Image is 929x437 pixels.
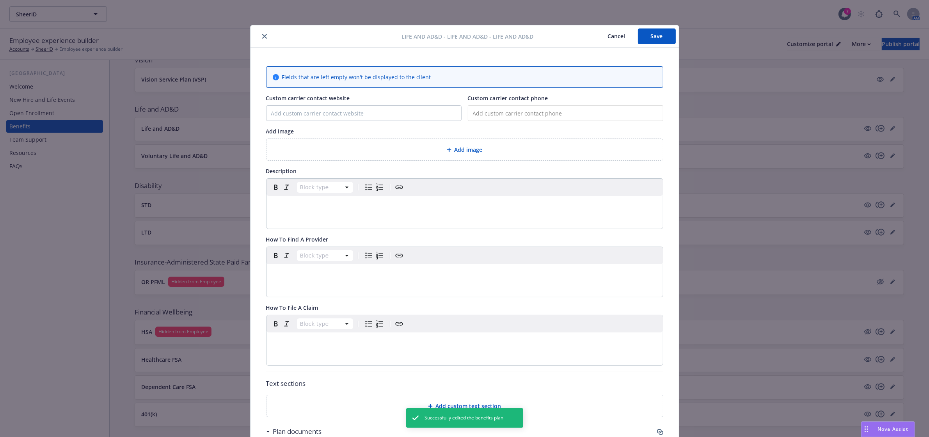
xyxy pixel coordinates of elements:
[266,167,297,175] span: Description
[266,332,663,351] div: editable markdown
[468,94,548,102] span: Custom carrier contact phone
[270,182,281,193] button: Bold
[374,250,385,261] button: Numbered list
[270,250,281,261] button: Bold
[266,264,663,283] div: editable markdown
[266,378,663,389] p: Text sections
[861,421,915,437] button: Nova Assist
[266,94,350,102] span: Custom carrier contact website
[281,318,292,329] button: Italic
[394,250,405,261] button: Create link
[273,426,322,437] h3: Plan documents
[436,402,501,410] span: Add custom text section
[266,139,663,161] div: Add image
[266,395,663,417] div: Add custom text section
[394,318,405,329] button: Create link
[297,182,353,193] button: Block type
[266,236,329,243] span: How To Find A Provider
[266,426,322,437] div: Plan documents
[374,318,385,329] button: Numbered list
[260,32,269,41] button: close
[297,250,353,261] button: Block type
[363,250,374,261] button: Bulleted list
[363,182,385,193] div: toggle group
[402,32,534,41] span: Life and AD&D - Life and AD&D - Life and AD&D
[862,422,871,437] div: Drag to move
[363,182,374,193] button: Bulleted list
[595,28,638,44] button: Cancel
[363,318,374,329] button: Bulleted list
[877,426,908,432] span: Nova Assist
[297,318,353,329] button: Block type
[266,304,318,311] span: How To File A Claim
[281,250,292,261] button: Italic
[363,250,385,261] div: toggle group
[363,318,385,329] div: toggle group
[468,105,663,121] input: Add custom carrier contact phone
[266,106,461,121] input: Add custom carrier contact website
[266,128,294,135] span: Add image
[638,28,676,44] button: Save
[374,182,385,193] button: Numbered list
[394,182,405,193] button: Create link
[455,146,483,154] span: Add image
[281,182,292,193] button: Italic
[425,414,504,421] span: Successfully edited the benefits plan
[266,196,663,215] div: editable markdown
[282,73,431,81] span: Fields that are left empty won't be displayed to the client
[270,318,281,329] button: Bold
